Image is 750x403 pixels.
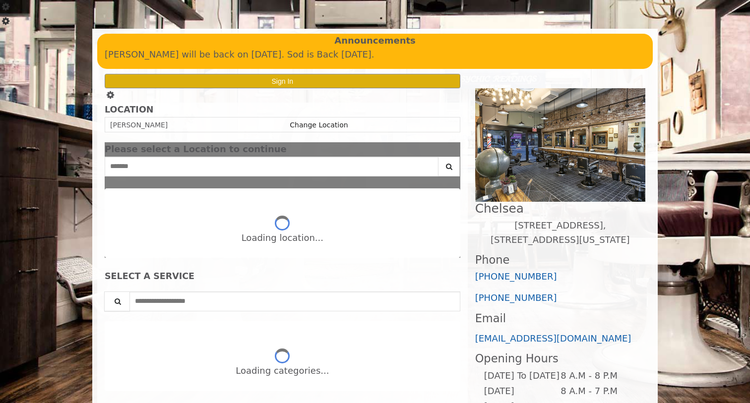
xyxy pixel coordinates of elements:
b: Announcements [334,34,416,48]
h2: Chelsea [475,202,645,215]
h3: Opening Hours [475,352,645,365]
td: 8 A.M - 7 P.M [560,384,637,399]
a: Change Location [290,121,348,129]
input: Search Center [105,157,438,176]
div: Loading location... [242,231,323,245]
button: Service Search [104,291,130,311]
h3: Email [475,312,645,325]
div: Center Select [105,157,460,181]
div: Loading categories... [236,364,329,378]
i: Search button [443,163,455,170]
td: [DATE] [484,384,560,399]
div: SELECT A SERVICE [105,272,460,281]
span: [PERSON_NAME] [110,121,168,129]
p: [PERSON_NAME] will be back on [DATE]. Sod is Back [DATE]. [105,48,645,62]
h3: Phone [475,254,645,266]
button: close dialog [445,146,460,153]
td: 8 A.M - 8 P.M [560,368,637,384]
a: [PHONE_NUMBER] [475,271,557,282]
a: [PHONE_NUMBER] [475,292,557,303]
b: LOCATION [105,105,153,115]
p: [STREET_ADDRESS],[STREET_ADDRESS][US_STATE] [475,219,645,247]
a: [EMAIL_ADDRESS][DOMAIN_NAME] [475,333,631,344]
td: [DATE] To [DATE] [484,368,560,384]
button: Sign In [105,74,460,88]
span: Please select a Location to continue [105,144,287,154]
